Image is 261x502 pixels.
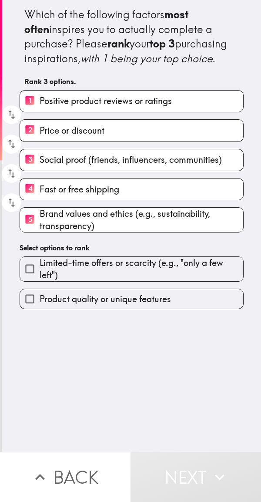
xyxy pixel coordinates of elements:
span: Fast or free shipping [40,183,119,195]
span: Positive product reviews or ratings [40,95,172,107]
button: 4Fast or free shipping [20,179,243,200]
span: Product quality or unique features [40,293,171,305]
button: Next [130,452,261,502]
button: Product quality or unique features [20,289,243,309]
span: Social proof (friends, influencers, communities) [40,154,222,166]
h6: Rank 3 options. [24,77,239,86]
h6: Select options to rank [20,243,244,253]
span: Price or discount [40,125,104,137]
b: top 3 [150,37,175,50]
button: 2Price or discount [20,120,243,141]
b: most often [24,8,191,36]
span: Limited-time offers or scarcity (e.g., "only a few left") [40,257,243,281]
button: 5Brand values and ethics (e.g., sustainability, transparency) [20,208,243,232]
button: 3Social proof (friends, influencers, communities) [20,149,243,171]
b: rank [107,37,130,50]
button: Limited-time offers or scarcity (e.g., "only a few left") [20,257,243,281]
i: with 1 being your top choice. [80,52,215,65]
span: Brand values and ethics (e.g., sustainability, transparency) [40,208,243,232]
div: Which of the following factors inspires you to actually complete a purchase? Please your purchasi... [24,7,239,66]
button: 1Positive product reviews or ratings [20,91,243,112]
